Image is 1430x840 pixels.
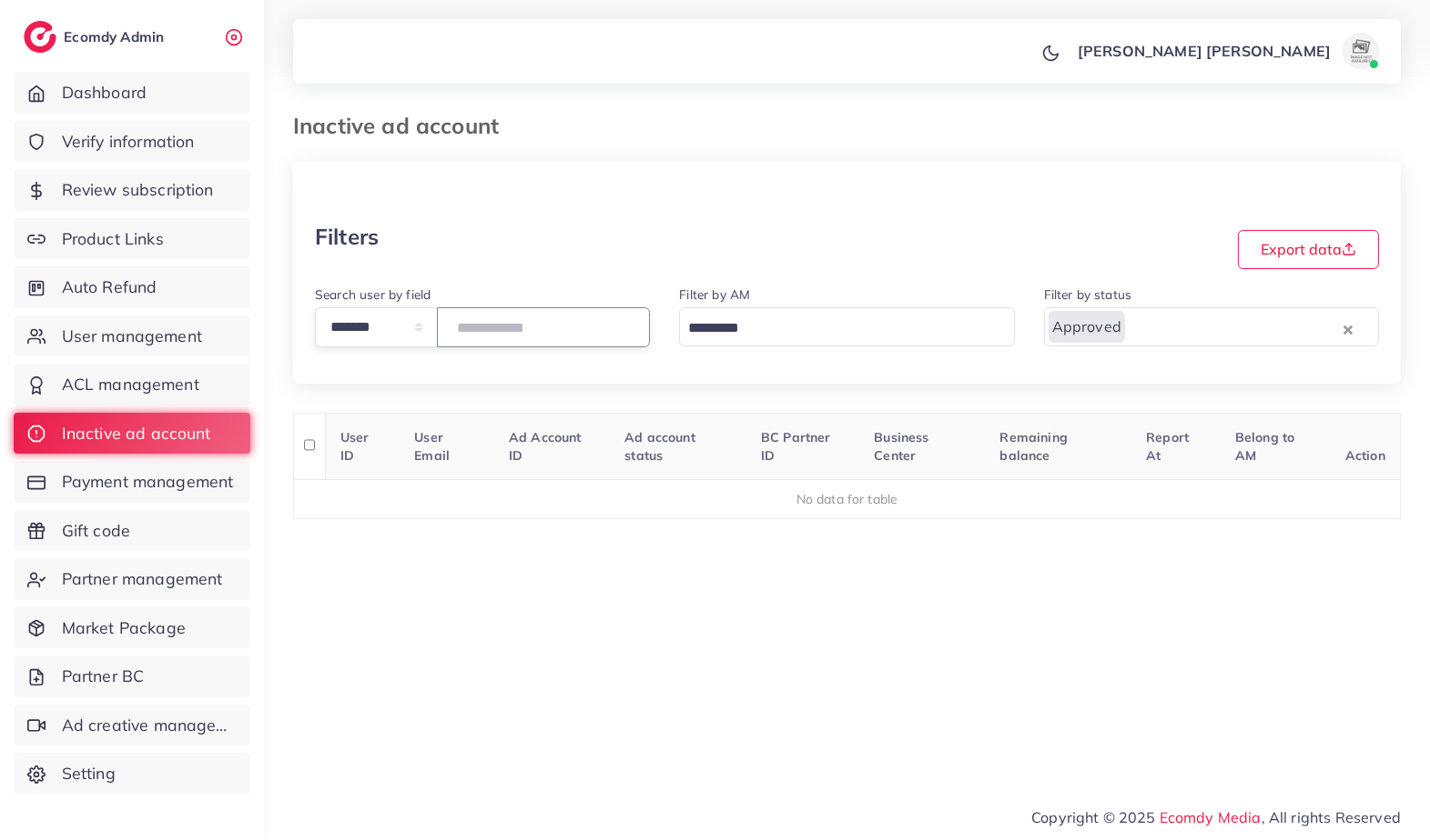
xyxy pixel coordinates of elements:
a: Market Package [14,607,250,649]
span: Approved [1049,311,1125,343]
a: Auto Refund [14,266,250,308]
a: User management [14,315,250,357]
button: Export data [1238,230,1379,269]
span: Product Links [62,227,164,251]
span: BC Partner ID [761,429,831,464]
button: Clear Selected [1344,318,1353,339]
span: User ID [340,429,370,464]
input: Search for option [1127,315,1339,343]
span: Export data [1261,240,1356,258]
span: Ad Account ID [509,429,582,464]
label: Search user by field [315,285,431,304]
p: [PERSON_NAME] [PERSON_NAME] [1078,40,1331,62]
a: Ad creative management [14,705,250,746]
span: , All rights Reserved [1262,806,1401,828]
div: Search for option [1044,307,1379,346]
span: Payment management [62,470,234,494]
span: User management [62,325,202,348]
a: Partner management [14,558,250,600]
span: Action [1345,447,1385,464]
img: logo [24,21,56,53]
span: Belong to AM [1235,429,1294,464]
span: Verify information [62,130,195,154]
h3: Filters [315,224,379,250]
div: Search for option [679,307,1014,346]
div: No data for table [304,490,1391,508]
span: Review subscription [62,178,214,202]
a: Dashboard [14,72,250,114]
span: Partner BC [62,665,145,688]
a: ACL management [14,364,250,405]
a: Payment management [14,461,250,503]
span: Gift code [62,519,130,543]
span: Setting [62,762,116,785]
span: Ad account status [624,429,695,464]
span: Copyright © 2025 [1031,806,1401,828]
span: Auto Refund [62,275,157,299]
span: Market Package [62,616,186,640]
span: Ad creative management [62,714,237,737]
input: Search for option [682,315,990,343]
span: User Email [414,429,450,464]
span: Dashboard [62,81,147,105]
span: Remaining balance [999,429,1067,464]
a: [PERSON_NAME] [PERSON_NAME]avatar [1068,33,1386,69]
span: Report At [1146,429,1189,464]
span: ACL management [62,373,199,396]
a: Setting [14,753,250,795]
a: Review subscription [14,169,250,211]
h2: Ecomdy Admin [64,28,168,45]
a: Verify information [14,121,250,163]
label: Filter by status [1044,285,1132,304]
a: Inactive ad account [14,413,250,455]
span: Partner management [62,567,223,591]
label: Filter by AM [679,285,750,304]
a: Partner BC [14,655,250,697]
a: Ecomdy Media [1160,808,1262,826]
a: Gift code [14,510,250,552]
span: Business Center [874,429,928,464]
a: logoEcomdy Admin [24,21,168,53]
h3: Inactive ad account [293,113,513,139]
span: Inactive ad account [62,422,211,445]
img: avatar [1343,33,1379,69]
a: Product Links [14,218,250,260]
